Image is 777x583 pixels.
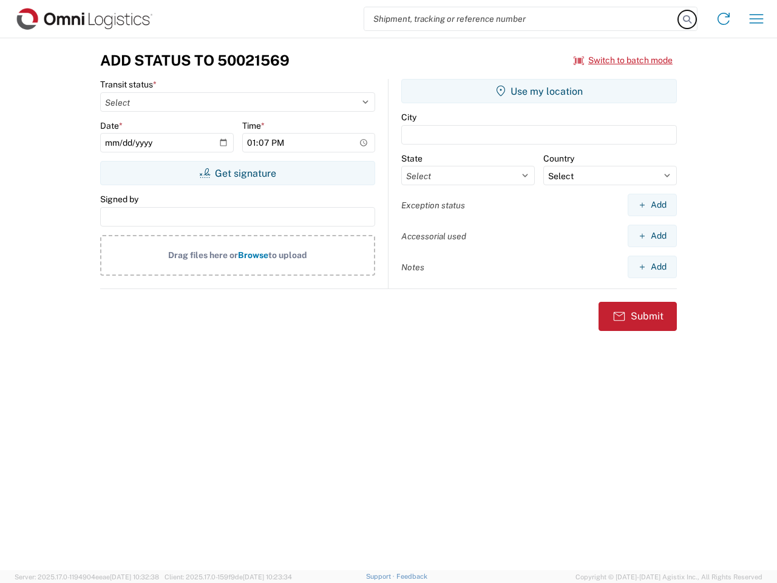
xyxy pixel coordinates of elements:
[599,302,677,331] button: Submit
[366,573,396,580] a: Support
[401,79,677,103] button: Use my location
[628,194,677,216] button: Add
[628,256,677,278] button: Add
[401,112,416,123] label: City
[243,573,292,581] span: [DATE] 10:23:34
[242,120,265,131] label: Time
[543,153,574,164] label: Country
[364,7,679,30] input: Shipment, tracking or reference number
[238,250,268,260] span: Browse
[401,153,422,164] label: State
[100,79,157,90] label: Transit status
[401,231,466,242] label: Accessorial used
[575,571,762,582] span: Copyright © [DATE]-[DATE] Agistix Inc., All Rights Reserved
[100,52,290,69] h3: Add Status to 50021569
[268,250,307,260] span: to upload
[401,262,424,273] label: Notes
[396,573,427,580] a: Feedback
[100,120,123,131] label: Date
[100,161,375,185] button: Get signature
[628,225,677,247] button: Add
[574,50,673,70] button: Switch to batch mode
[100,194,138,205] label: Signed by
[165,573,292,581] span: Client: 2025.17.0-159f9de
[401,200,465,211] label: Exception status
[168,250,238,260] span: Drag files here or
[15,573,159,581] span: Server: 2025.17.0-1194904eeae
[110,573,159,581] span: [DATE] 10:32:38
